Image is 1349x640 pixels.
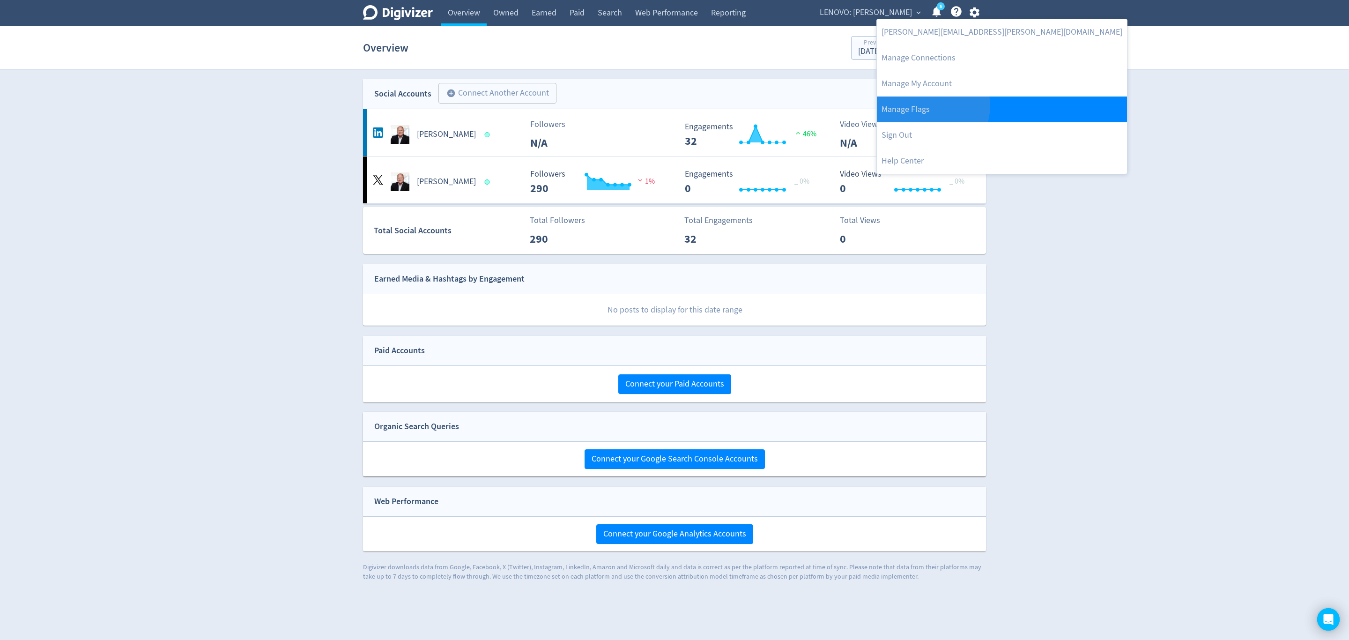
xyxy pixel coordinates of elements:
[1317,608,1340,631] div: Open Intercom Messenger
[877,122,1127,148] a: Log out
[877,71,1127,97] a: Manage My Account
[877,45,1127,71] a: Manage Connections
[877,19,1127,45] a: [PERSON_NAME][EMAIL_ADDRESS][PERSON_NAME][DOMAIN_NAME]
[877,97,1127,122] a: Manage Flags
[877,148,1127,174] a: Help Center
